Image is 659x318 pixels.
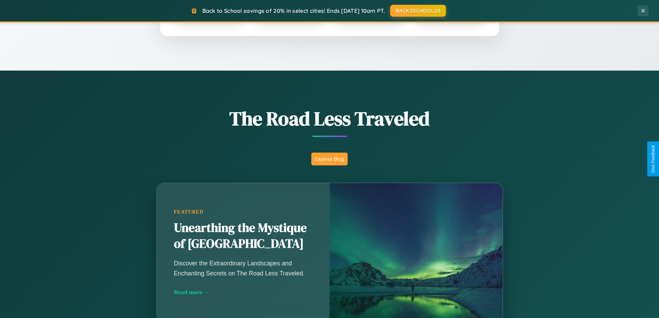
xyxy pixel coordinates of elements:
[174,220,312,252] h2: Unearthing the Mystique of [GEOGRAPHIC_DATA]
[390,5,446,17] button: BACK2SCHOOL20
[651,145,656,173] div: Give Feedback
[174,258,312,278] p: Discover the Extraordinary Landscapes and Enchanting Secrets on The Road Less Traveled.
[174,209,312,215] div: Featured
[311,153,348,165] button: Explore Blog
[122,105,537,132] h1: The Road Less Traveled
[202,7,385,14] span: Back to School savings of 20% in select cities! Ends [DATE] 10am PT.
[174,289,312,296] div: Read more →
